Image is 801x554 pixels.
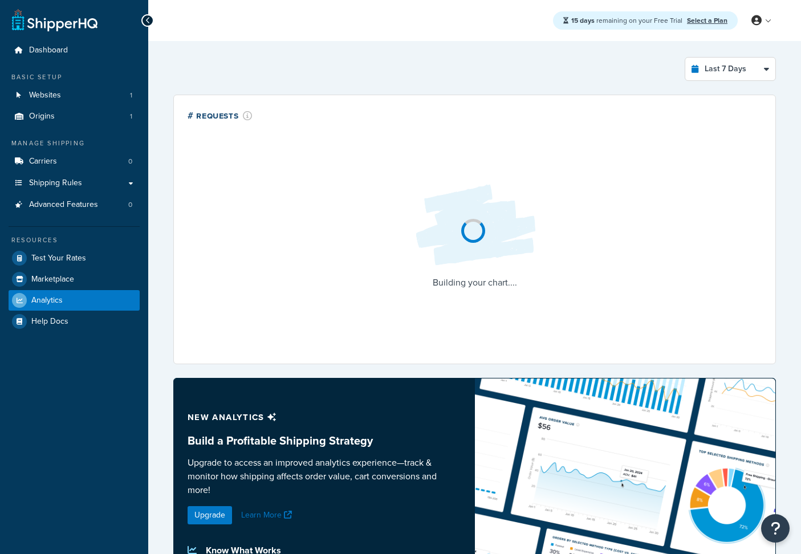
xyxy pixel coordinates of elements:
span: Analytics [31,296,63,305]
img: Loading... [406,176,543,275]
span: 0 [128,200,132,210]
a: Upgrade [188,506,232,524]
span: 1 [130,112,132,121]
div: Manage Shipping [9,138,140,148]
p: Building your chart.... [406,275,543,291]
strong: 15 days [571,15,595,26]
span: 0 [128,157,132,166]
a: Help Docs [9,311,140,332]
div: Resources [9,235,140,245]
span: Dashboard [29,46,68,55]
span: Advanced Features [29,200,98,210]
span: Test Your Rates [31,254,86,263]
li: Origins [9,106,140,127]
button: Open Resource Center [761,514,790,543]
a: Select a Plan [687,15,727,26]
a: Advanced Features0 [9,194,140,215]
a: Shipping Rules [9,173,140,194]
li: Websites [9,85,140,106]
span: Help Docs [31,317,68,327]
li: Carriers [9,151,140,172]
a: Origins1 [9,106,140,127]
a: Carriers0 [9,151,140,172]
span: Marketplace [31,275,74,284]
span: Carriers [29,157,57,166]
h3: Build a Profitable Shipping Strategy [188,434,461,447]
p: Upgrade to access an improved analytics experience—track & monitor how shipping affects order val... [188,456,461,497]
a: Test Your Rates [9,248,140,268]
li: Advanced Features [9,194,140,215]
div: Basic Setup [9,72,140,82]
div: # Requests [188,109,253,122]
span: Origins [29,112,55,121]
a: Learn More [241,509,295,521]
p: New analytics [188,409,461,425]
span: remaining on your Free Trial [571,15,684,26]
a: Websites1 [9,85,140,106]
span: 1 [130,91,132,100]
span: Websites [29,91,61,100]
a: Dashboard [9,40,140,61]
span: Shipping Rules [29,178,82,188]
a: Marketplace [9,269,140,290]
a: Analytics [9,290,140,311]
